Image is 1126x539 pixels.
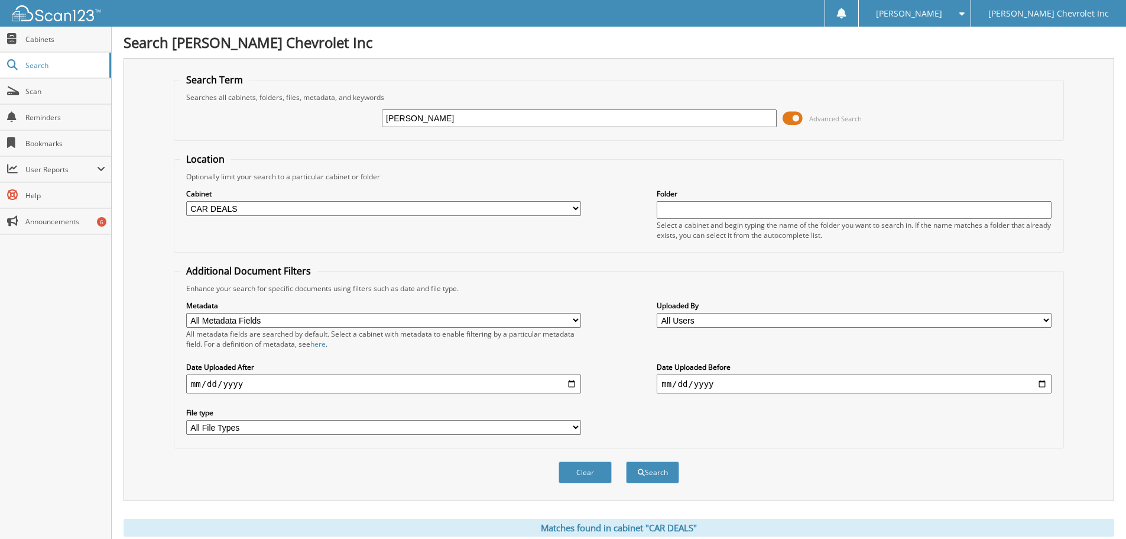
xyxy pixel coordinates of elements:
div: Optionally limit your search to a particular cabinet or folder [180,172,1057,182]
div: Enhance your search for specific documents using filters such as date and file type. [180,283,1057,293]
span: Bookmarks [25,138,105,149]
div: Searches all cabinets, folders, files, metadata, and keywords [180,92,1057,102]
label: Uploaded By [657,301,1052,311]
span: Advanced Search [809,114,862,123]
span: [PERSON_NAME] Chevrolet Inc [988,10,1109,17]
span: Announcements [25,217,105,227]
span: Reminders [25,112,105,122]
img: scan123-logo-white.svg [12,5,100,21]
legend: Search Term [180,73,249,86]
button: Search [626,461,679,483]
label: Metadata [186,301,581,311]
legend: Location [180,153,231,166]
span: Scan [25,86,105,96]
input: start [186,375,581,393]
label: Folder [657,189,1052,199]
label: Date Uploaded After [186,362,581,372]
input: end [657,375,1052,393]
div: Matches found in cabinet "CAR DEALS" [124,519,1114,537]
a: here [310,339,326,349]
label: File type [186,408,581,418]
label: Cabinet [186,189,581,199]
div: 6 [97,217,106,227]
h1: Search [PERSON_NAME] Chevrolet Inc [124,33,1114,52]
span: Cabinets [25,34,105,44]
legend: Additional Document Filters [180,264,317,277]
span: User Reports [25,164,97,175]
label: Date Uploaded Before [657,362,1052,372]
div: All metadata fields are searched by default. Select a cabinet with metadata to enable filtering b... [186,329,581,349]
span: Help [25,191,105,201]
span: Search [25,60,103,70]
span: [PERSON_NAME] [876,10,942,17]
button: Clear [559,461,612,483]
div: Select a cabinet and begin typing the name of the folder you want to search in. If the name match... [657,220,1052,240]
